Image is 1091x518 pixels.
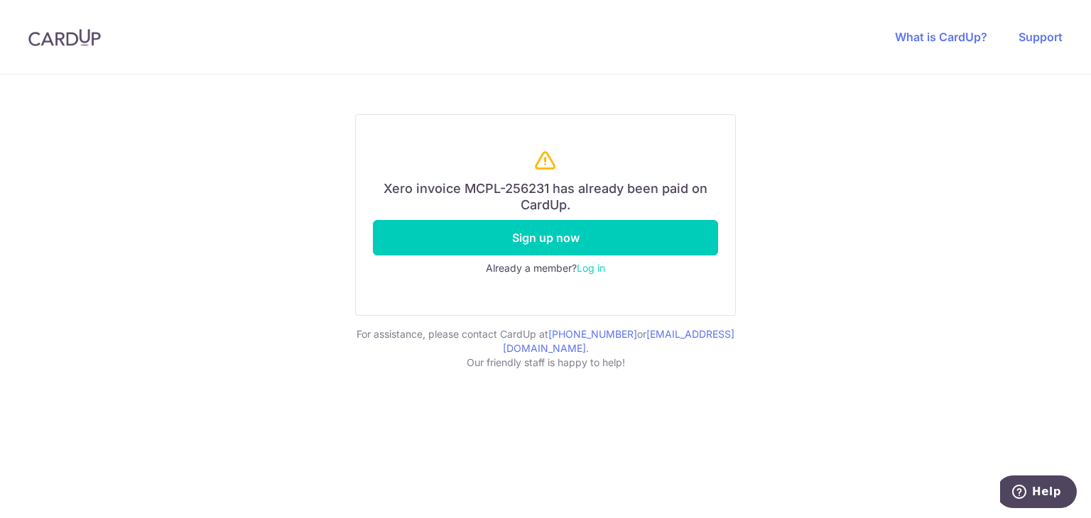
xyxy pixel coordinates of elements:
a: Support [1019,30,1063,44]
p: Our friendly staff is happy to help! [355,356,736,370]
iframe: Opens a widget where you can find more information [1000,475,1077,511]
img: CardUp Logo [28,29,101,46]
a: Sign up now [373,220,718,255]
a: What is CardUp? [895,30,987,44]
a: Log in [577,262,605,274]
div: Already a member? [373,261,718,275]
p: For assistance, please contact CardUp at or . [355,327,736,356]
a: [PHONE_NUMBER] [548,328,637,340]
h6: Xero invoice MCPL-256231 has already been paid on CardUp. [373,181,718,213]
